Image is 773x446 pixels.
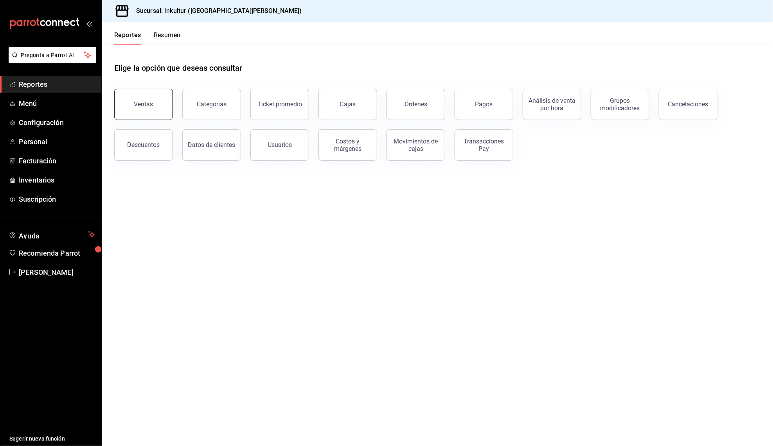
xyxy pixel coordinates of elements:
[154,31,181,45] button: Resumen
[5,57,96,65] a: Pregunta a Parrot AI
[404,100,427,108] div: Órdenes
[392,138,440,152] div: Movimientos de cajas
[250,129,309,161] button: Usuarios
[257,100,302,108] div: Ticket promedio
[591,89,649,120] button: Grupos modificadores
[114,89,173,120] button: Ventas
[114,31,181,45] div: navigation tabs
[668,100,708,108] div: Cancelaciones
[114,129,173,161] button: Descuentos
[19,156,95,166] span: Facturación
[9,47,96,63] button: Pregunta a Parrot AI
[19,79,95,90] span: Reportes
[197,100,227,108] div: Categorías
[460,138,508,152] div: Transacciones Pay
[386,89,445,120] button: Órdenes
[455,129,513,161] button: Transacciones Pay
[86,20,92,27] button: open_drawer_menu
[19,117,95,128] span: Configuración
[386,129,445,161] button: Movimientos de cajas
[182,89,241,120] button: Categorías
[340,100,356,109] div: Cajas
[324,138,372,152] div: Costos y márgenes
[134,100,153,108] div: Ventas
[475,100,493,108] div: Pagos
[21,51,84,59] span: Pregunta a Parrot AI
[523,89,581,120] button: Análisis de venta por hora
[114,62,243,74] h1: Elige la opción que deseas consultar
[318,129,377,161] button: Costos y márgenes
[19,98,95,109] span: Menú
[268,141,292,149] div: Usuarios
[182,129,241,161] button: Datos de clientes
[114,31,141,45] button: Reportes
[318,89,377,120] a: Cajas
[19,267,95,278] span: [PERSON_NAME]
[188,141,235,149] div: Datos de clientes
[19,230,85,239] span: Ayuda
[130,6,302,16] h3: Sucursal: Inkultur ([GEOGRAPHIC_DATA][PERSON_NAME])
[19,175,95,185] span: Inventarios
[9,435,95,443] span: Sugerir nueva función
[455,89,513,120] button: Pagos
[19,136,95,147] span: Personal
[19,248,95,258] span: Recomienda Parrot
[659,89,717,120] button: Cancelaciones
[128,141,160,149] div: Descuentos
[528,97,576,112] div: Análisis de venta por hora
[596,97,644,112] div: Grupos modificadores
[250,89,309,120] button: Ticket promedio
[19,194,95,204] span: Suscripción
